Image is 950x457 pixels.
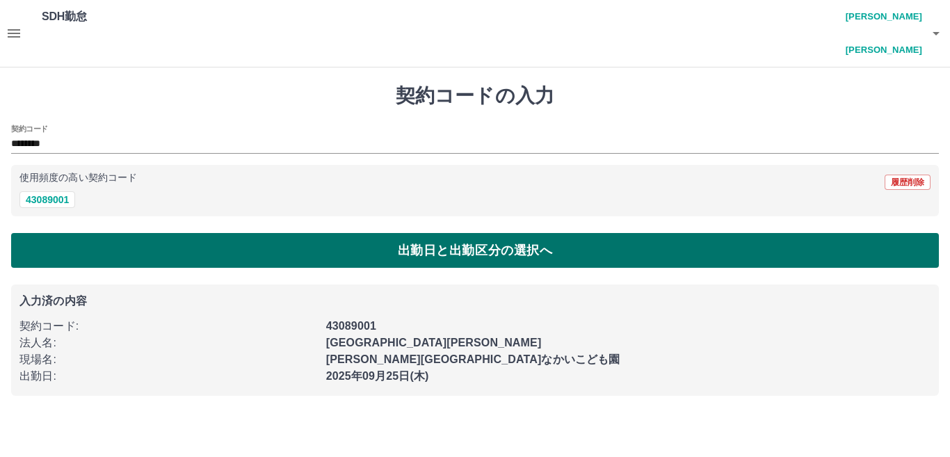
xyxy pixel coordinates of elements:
[326,337,542,348] b: [GEOGRAPHIC_DATA][PERSON_NAME]
[19,351,318,368] p: 現場名 :
[326,320,376,332] b: 43089001
[19,191,75,208] button: 43089001
[19,173,137,183] p: 使用頻度の高い契約コード
[326,353,620,365] b: [PERSON_NAME][GEOGRAPHIC_DATA]なかいこども園
[11,84,939,108] h1: 契約コードの入力
[19,335,318,351] p: 法人名 :
[326,370,429,382] b: 2025年09月25日(木)
[19,318,318,335] p: 契約コード :
[19,368,318,385] p: 出勤日 :
[885,175,931,190] button: 履歴削除
[11,233,939,268] button: 出勤日と出勤区分の選択へ
[11,123,48,134] h2: 契約コード
[19,296,931,307] p: 入力済の内容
